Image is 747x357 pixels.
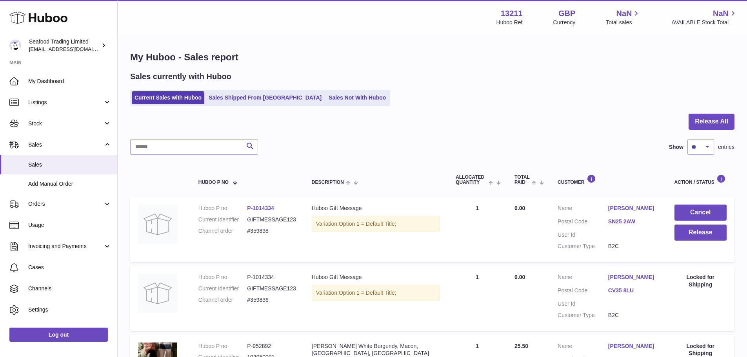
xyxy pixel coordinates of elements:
[28,285,111,292] span: Channels
[456,175,487,185] span: ALLOCATED Quantity
[28,306,111,314] span: Settings
[558,312,608,319] dt: Customer Type
[326,91,389,104] a: Sales Not With Huboo
[28,200,103,208] span: Orders
[247,216,296,223] dd: GIFTMESSAGE123
[339,221,396,227] span: Option 1 = Default Title;
[29,38,100,53] div: Seafood Trading Limited
[312,205,440,212] div: Huboo Gift Message
[247,227,296,235] dd: #359838
[198,216,247,223] dt: Current identifier
[558,343,608,352] dt: Name
[448,197,507,262] td: 1
[132,91,204,104] a: Current Sales with Huboo
[247,296,296,304] dd: #359836
[608,218,659,225] a: SN25 2AW
[28,180,111,188] span: Add Manual Order
[28,243,103,250] span: Invoicing and Payments
[28,161,111,169] span: Sales
[448,266,507,331] td: 1
[130,51,734,63] h1: My Huboo - Sales report
[558,218,608,227] dt: Postal Code
[28,120,103,127] span: Stock
[198,296,247,304] dt: Channel order
[247,343,296,350] dd: P-952892
[674,174,727,185] div: Action / Status
[608,287,659,294] a: CV35 8LU
[312,285,440,301] div: Variation:
[608,343,659,350] a: [PERSON_NAME]
[312,274,440,281] div: Huboo Gift Message
[247,274,296,281] dd: P-1014334
[669,143,683,151] label: Show
[514,175,530,185] span: Total paid
[608,243,659,250] dd: B2C
[671,19,738,26] span: AVAILABLE Stock Total
[198,227,247,235] dt: Channel order
[558,231,608,239] dt: User Id
[198,180,229,185] span: Huboo P no
[558,274,608,283] dt: Name
[130,71,231,82] h2: Sales currently with Huboo
[198,205,247,212] dt: Huboo P no
[9,328,108,342] a: Log out
[198,343,247,350] dt: Huboo P no
[713,8,729,19] span: NaN
[718,143,734,151] span: entries
[514,274,525,280] span: 0.00
[674,225,727,241] button: Release
[608,274,659,281] a: [PERSON_NAME]
[553,19,576,26] div: Currency
[558,287,608,296] dt: Postal Code
[514,343,528,349] span: 25.50
[9,40,21,51] img: internalAdmin-13211@internal.huboo.com
[608,312,659,319] dd: B2C
[674,205,727,221] button: Cancel
[198,274,247,281] dt: Huboo P no
[29,46,115,52] span: [EMAIL_ADDRESS][DOMAIN_NAME]
[674,274,727,288] div: Locked for Shipping
[28,264,111,271] span: Cases
[558,243,608,250] dt: Customer Type
[312,216,440,232] div: Variation:
[206,91,324,104] a: Sales Shipped From [GEOGRAPHIC_DATA]
[247,285,296,292] dd: GIFTMESSAGE123
[312,180,344,185] span: Description
[558,300,608,308] dt: User Id
[28,99,103,106] span: Listings
[558,174,659,185] div: Customer
[608,205,659,212] a: [PERSON_NAME]
[198,285,247,292] dt: Current identifier
[514,205,525,211] span: 0.00
[138,205,177,244] img: no-photo.jpg
[138,274,177,313] img: no-photo.jpg
[28,78,111,85] span: My Dashboard
[616,8,632,19] span: NaN
[558,205,608,214] dt: Name
[689,114,734,130] button: Release All
[606,19,641,26] span: Total sales
[501,8,523,19] strong: 13211
[558,8,575,19] strong: GBP
[496,19,523,26] div: Huboo Ref
[606,8,641,26] a: NaN Total sales
[671,8,738,26] a: NaN AVAILABLE Stock Total
[339,290,396,296] span: Option 1 = Default Title;
[247,205,274,211] a: P-1014334
[28,141,103,149] span: Sales
[28,221,111,229] span: Usage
